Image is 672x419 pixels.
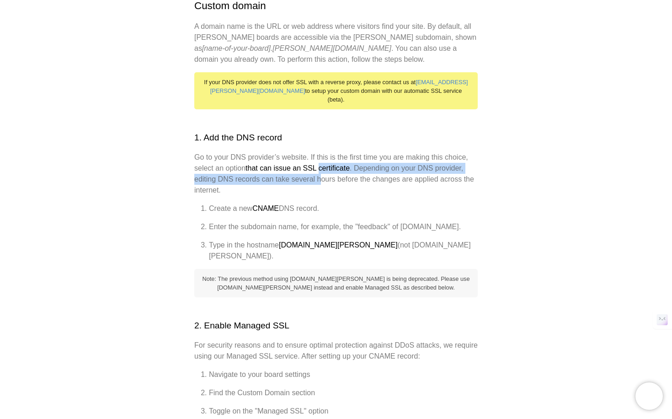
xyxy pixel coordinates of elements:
a: [EMAIL_ADDRESS][PERSON_NAME][DOMAIN_NAME] [210,79,468,94]
em: [name-of-your-board].[PERSON_NAME][DOMAIN_NAME] [202,44,391,52]
p: For security reasons and to ensure optimal protection against DDoS attacks, we require using our ... [194,340,478,362]
p: Go to your DNS provider’s website. If this is the first time you are making this choice, select a... [194,152,478,196]
strong: that can issue an SSL certificate [245,164,350,172]
li: Find the Custom Domain section [209,387,478,398]
li: Navigate to your board settings [209,369,478,380]
div: Note: The previous method using [DOMAIN_NAME][PERSON_NAME] is being deprecated. Please use [DOMAI... [194,269,478,297]
h2: 2. Enable Managed SSL [194,319,478,333]
strong: [DOMAIN_NAME][PERSON_NAME] [279,241,398,249]
strong: CNAME [252,204,279,212]
h2: 1. Add the DNS record [194,131,478,145]
li: Toggle on the "Managed SSL" option [209,406,478,417]
li: Create a new DNS record. [209,203,478,214]
iframe: Chatra live chat [635,382,663,410]
div: If your DNS provider does not offer SSL with a reverse proxy, please contact us at to setup your ... [194,72,478,110]
p: A domain name is the URL or web address where visitors find your site. By default, all [PERSON_NA... [194,21,478,65]
li: Enter the subdomain name, for example, the "feedback" of [DOMAIN_NAME]. [209,221,478,232]
li: Type in the hostname (not [DOMAIN_NAME][PERSON_NAME]). [209,240,478,262]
